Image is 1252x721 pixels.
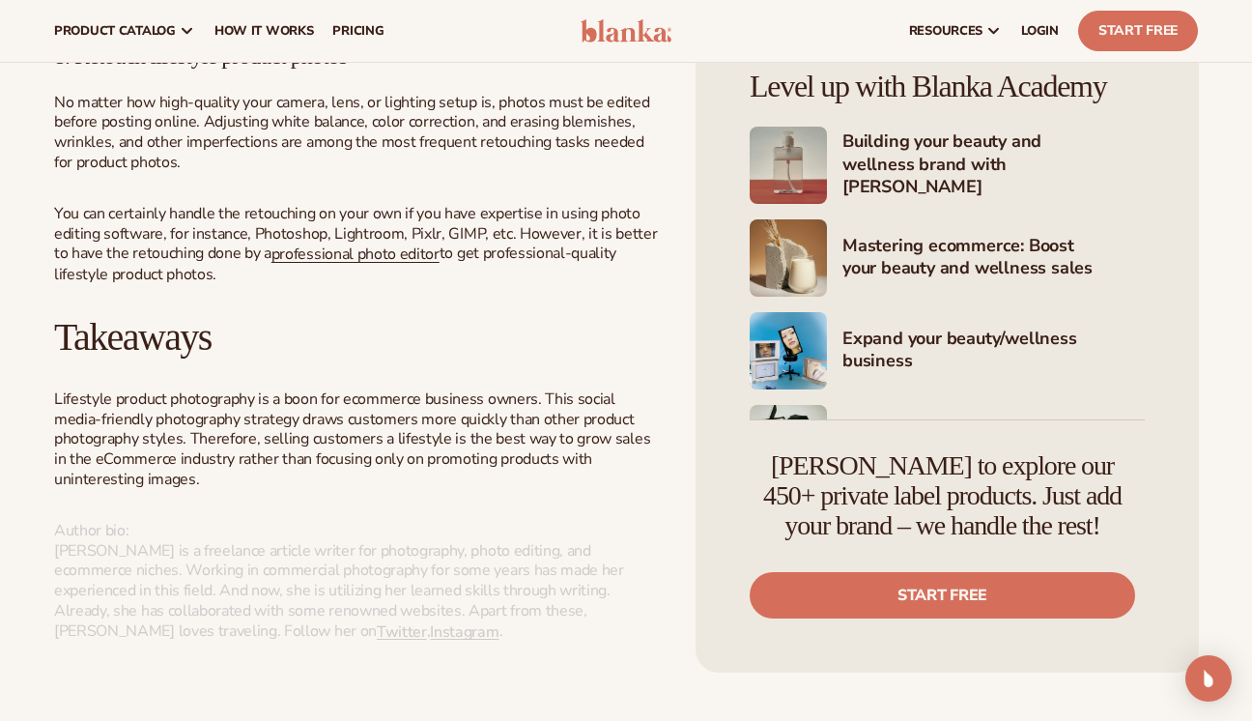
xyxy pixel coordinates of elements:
a: Instagram [430,620,498,642]
a: professional photo editor [271,244,440,265]
h4: Building your beauty and wellness brand with [PERSON_NAME] [842,131,1145,201]
span: [PERSON_NAME] is a freelance article writer for photography, photo editing, and ecommerce niches.... [54,540,624,642]
span: You can certainly handle the retouching on your own if you have expertise in using photo editing ... [54,203,657,265]
a: Shopify Image 8 Marketing your beauty and wellness brand 101 [750,406,1145,483]
h4: Level up with Blanka Academy [750,71,1145,104]
span: How It Works [214,23,314,39]
img: Shopify Image 6 [750,220,827,298]
span: product catalog [54,23,176,39]
h4: Expand your beauty/wellness business [842,328,1145,375]
img: Shopify Image 8 [750,406,827,483]
h4: Mastering ecommerce: Boost your beauty and wellness sales [842,235,1145,282]
a: Start Free [1078,11,1198,51]
div: Open Intercom Messenger [1185,655,1232,702]
img: Shopify Image 5 [750,128,827,205]
span: LOGIN [1021,23,1059,39]
span: Author bio: [54,520,128,541]
span: to get professional-quality lifestyle product photos. [54,243,616,285]
a: Shopify Image 7 Expand your beauty/wellness business [750,313,1145,390]
span: No matter how high-quality your camera, lens, or lighting setup is, photos must be edited before ... [54,92,650,173]
img: Shopify Image 7 [750,313,827,390]
a: Start free [750,572,1135,619]
img: logo [581,19,671,43]
h2: Takeaways [54,316,658,359]
a: Shopify Image 5 Building your beauty and wellness brand with [PERSON_NAME] [750,128,1145,205]
span: Lifestyle product photography is a boon for ecommerce business owners. This social media-friendly... [54,389,650,490]
a: Shopify Image 6 Mastering ecommerce: Boost your beauty and wellness sales [750,220,1145,298]
span: resources [909,23,982,39]
a: Twitter [377,620,427,642]
h4: [PERSON_NAME] to explore our 450+ private label products. Just add your brand – we handle the rest! [750,452,1135,541]
span: pricing [332,23,384,39]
